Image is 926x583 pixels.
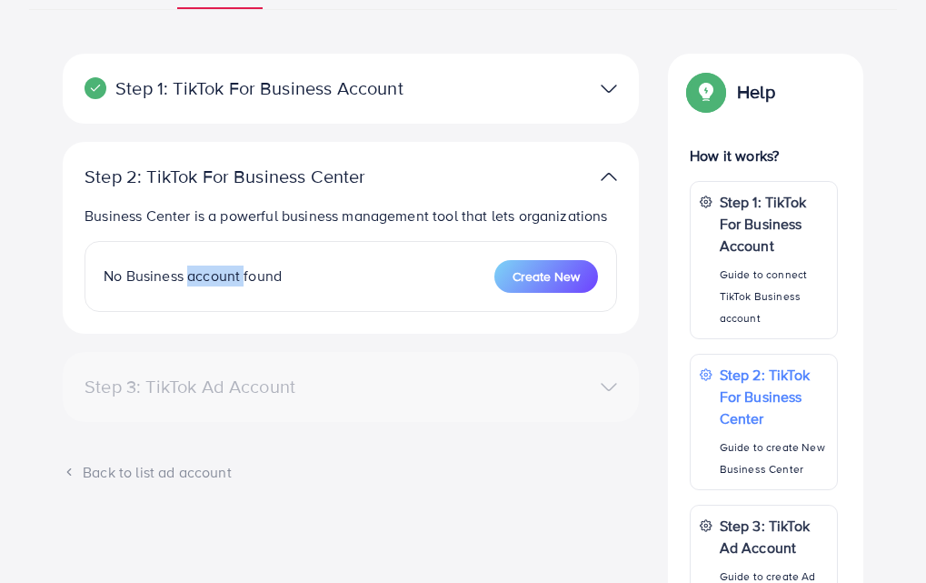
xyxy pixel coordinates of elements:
p: Step 2: TikTok For Business Center [85,166,430,187]
img: TikTok partner [601,75,617,102]
button: Create New [494,260,598,293]
span: No Business account found [104,266,282,286]
iframe: Chat [849,501,912,569]
div: Back to list ad account [63,462,639,483]
span: Create New [513,267,580,286]
p: Guide to create New Business Center [720,437,828,480]
p: How it works? [690,145,838,166]
p: Step 1: TikTok For Business Account [720,191,828,256]
p: Business Center is a powerful business management tool that lets organizations [85,205,617,226]
img: TikTok partner [601,164,617,190]
p: Step 3: TikTok Ad Account [720,515,828,558]
p: Step 1: TikTok For Business Account [85,77,430,99]
p: Step 2: TikTok For Business Center [720,364,828,429]
p: Help [737,81,775,103]
img: Popup guide [690,75,722,108]
p: Guide to connect TikTok Business account [720,264,828,329]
